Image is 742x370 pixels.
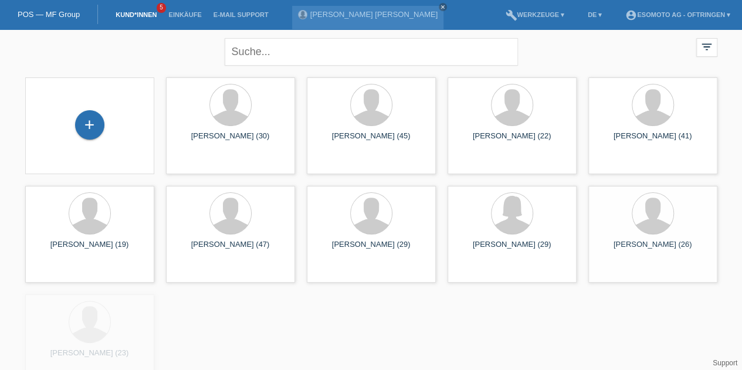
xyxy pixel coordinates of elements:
input: Suche... [225,38,518,66]
a: E-Mail Support [208,11,275,18]
span: 5 [157,3,166,13]
div: [PERSON_NAME] (41) [598,131,708,150]
i: close [440,4,446,10]
div: Kund*in hinzufügen [76,115,104,135]
a: POS — MF Group [18,10,80,19]
i: filter_list [700,40,713,53]
i: account_circle [625,9,637,21]
a: close [439,3,447,11]
a: Support [713,359,737,367]
div: [PERSON_NAME] (26) [598,240,708,259]
a: DE ▾ [582,11,608,18]
a: Einkäufe [162,11,207,18]
div: [PERSON_NAME] (19) [35,240,145,259]
a: buildWerkzeuge ▾ [499,11,570,18]
div: [PERSON_NAME] (47) [175,240,286,259]
a: Kund*innen [110,11,162,18]
a: account_circleEsomoto AG - Oftringen ▾ [619,11,736,18]
a: [PERSON_NAME] [PERSON_NAME] [310,10,438,19]
div: [PERSON_NAME] (23) [35,348,145,367]
div: [PERSON_NAME] (45) [316,131,426,150]
div: [PERSON_NAME] (29) [316,240,426,259]
i: build [505,9,517,21]
div: [PERSON_NAME] (22) [457,131,567,150]
div: [PERSON_NAME] (30) [175,131,286,150]
div: [PERSON_NAME] (29) [457,240,567,259]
